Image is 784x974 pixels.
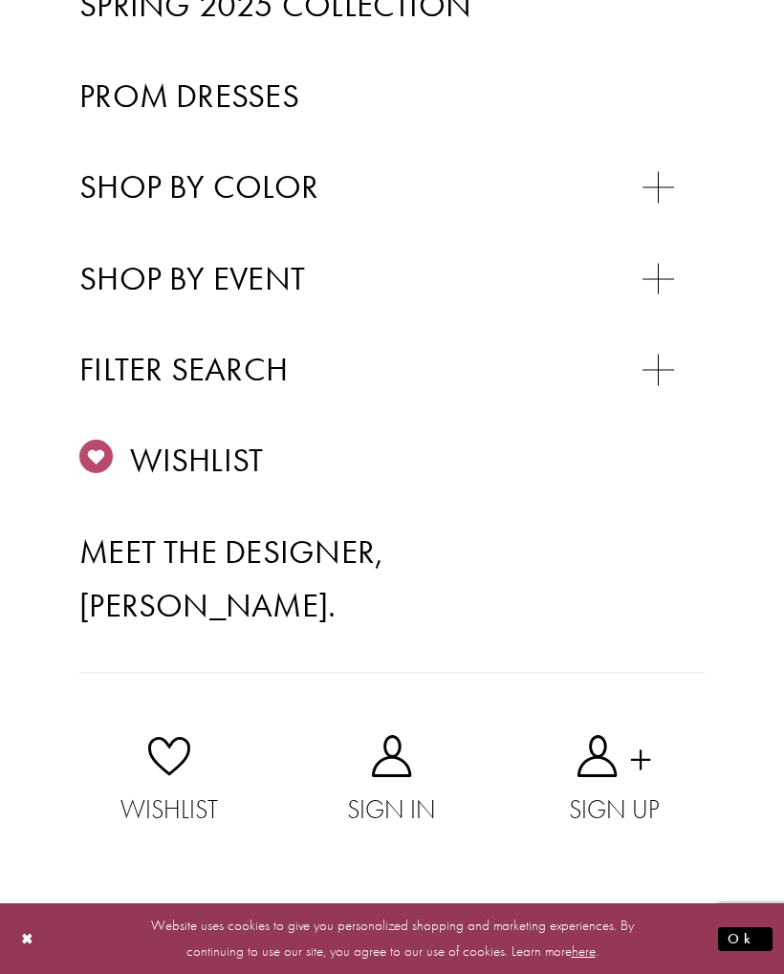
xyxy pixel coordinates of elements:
[718,927,773,951] button: Submit Dialog
[572,942,596,961] a: here
[58,736,281,833] a: Wishlist
[79,70,705,123] a: Prom Dresses
[11,922,44,956] button: Close Dialog
[138,913,646,964] p: Website uses cookies to give you personalized shopping and marketing experiences. By continuing t...
[79,75,299,117] span: Prom Dresses
[58,790,281,832] span: Wishlist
